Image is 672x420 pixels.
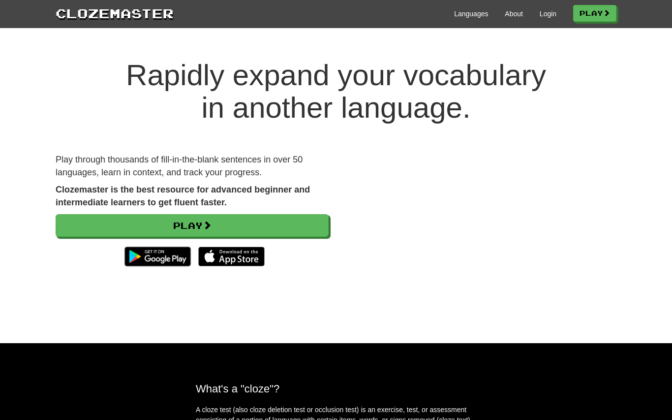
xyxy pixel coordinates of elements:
a: About [505,9,523,19]
img: Get it on Google Play [120,242,196,271]
a: Play [56,214,329,237]
h2: What's a "cloze"? [196,383,476,395]
a: Login [540,9,556,19]
strong: Clozemaster is the best resource for advanced beginner and intermediate learners to get fluent fa... [56,185,310,207]
a: Clozemaster [56,4,174,22]
p: Play through thousands of fill-in-the-blank sentences in over 50 languages, learn in context, and... [56,154,329,179]
a: Play [573,5,616,22]
a: Languages [454,9,488,19]
img: Download_on_the_App_Store_Badge_US-UK_135x40-25178aeef6eb6b83b96f5f2d004eda3bffbb37122de64afbaef7... [198,247,265,266]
